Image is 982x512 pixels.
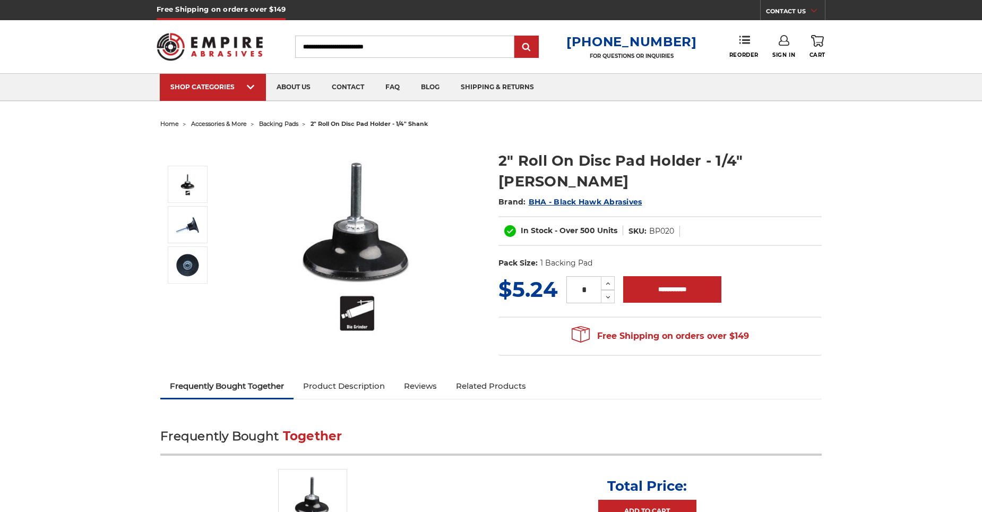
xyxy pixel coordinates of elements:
p: Total Price: [607,477,687,494]
a: blog [410,74,450,101]
span: Reorder [729,52,759,58]
dt: Pack Size: [498,258,538,269]
div: SHOP CATEGORIES [170,83,255,91]
span: Together [283,429,342,443]
a: BHA - Black Hawk Abrasives [529,197,642,207]
a: Reorder [729,35,759,58]
dd: 1 Backing Pad [540,258,592,269]
span: - Over [555,226,578,235]
a: Related Products [446,374,536,398]
img: 2" Roll On Disc Pad Holder - 1/4" Shank [174,252,201,278]
img: Empire Abrasives [157,26,263,67]
a: shipping & returns [450,74,545,101]
dt: SKU: [628,226,647,237]
span: 500 [580,226,595,235]
p: FOR QUESTIONS OR INQUIRIES [566,53,697,59]
a: Product Description [294,374,394,398]
span: Frequently Bought [160,429,279,443]
a: backing pads [259,120,298,127]
a: home [160,120,179,127]
span: Brand: [498,197,526,207]
a: Reviews [394,374,446,398]
span: Units [597,226,617,235]
a: CONTACT US [766,5,825,20]
h1: 2" Roll On Disc Pad Holder - 1/4" [PERSON_NAME] [498,150,822,192]
span: Free Shipping on orders over $149 [572,326,749,347]
a: Frequently Bought Together [160,374,294,398]
a: faq [375,74,410,101]
dd: BP020 [649,226,674,237]
span: $5.24 [498,276,558,302]
span: In Stock [521,226,553,235]
img: 2" Roll On Disc Pad Holder - 1/4" Shank [174,171,201,198]
span: Cart [809,52,825,58]
a: about us [266,74,321,101]
input: Submit [516,37,537,58]
a: accessories & more [191,120,247,127]
a: contact [321,74,375,101]
a: Cart [809,35,825,58]
img: 2" Roll On Disc Pad Holder - 1/4" Shank [174,211,201,238]
img: 2" Roll On Disc Pad Holder - 1/4" Shank [252,139,464,352]
a: [PHONE_NUMBER] [566,34,697,49]
span: 2" roll on disc pad holder - 1/4" shank [311,120,428,127]
span: Sign In [772,52,795,58]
